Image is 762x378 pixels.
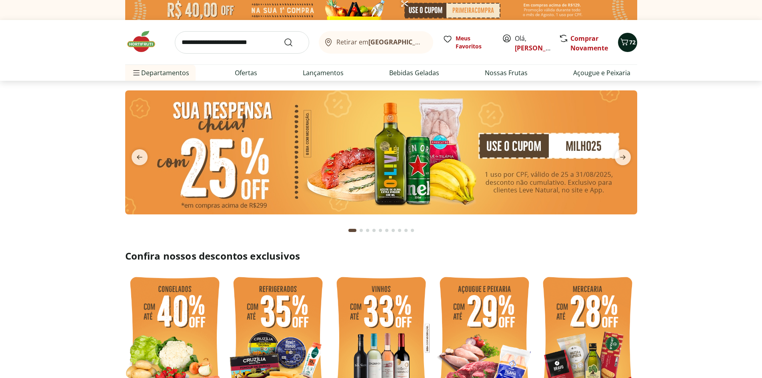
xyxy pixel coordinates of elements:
[570,34,608,52] a: Comprar Novamente
[336,38,425,46] span: Retirar em
[303,68,344,78] a: Lançamentos
[390,221,396,240] button: Go to page 7 from fs-carousel
[175,31,309,54] input: search
[364,221,371,240] button: Go to page 3 from fs-carousel
[629,38,636,46] span: 72
[235,68,257,78] a: Ofertas
[409,221,416,240] button: Go to page 10 from fs-carousel
[456,34,492,50] span: Meus Favoritos
[396,221,403,240] button: Go to page 8 from fs-carousel
[403,221,409,240] button: Go to page 9 from fs-carousel
[132,63,189,82] span: Departamentos
[377,221,384,240] button: Go to page 5 from fs-carousel
[443,34,492,50] a: Meus Favoritos
[618,33,637,52] button: Carrinho
[358,221,364,240] button: Go to page 2 from fs-carousel
[515,34,550,53] span: Olá,
[347,221,358,240] button: Current page from fs-carousel
[384,221,390,240] button: Go to page 6 from fs-carousel
[132,63,141,82] button: Menu
[125,90,637,214] img: cupom
[368,38,503,46] b: [GEOGRAPHIC_DATA]/[GEOGRAPHIC_DATA]
[573,68,630,78] a: Açougue e Peixaria
[485,68,528,78] a: Nossas Frutas
[125,250,637,262] h2: Confira nossos descontos exclusivos
[319,31,433,54] button: Retirar em[GEOGRAPHIC_DATA]/[GEOGRAPHIC_DATA]
[125,149,154,165] button: previous
[371,221,377,240] button: Go to page 4 from fs-carousel
[284,38,303,47] button: Submit Search
[125,30,165,54] img: Hortifruti
[608,149,637,165] button: next
[515,44,567,52] a: [PERSON_NAME]
[389,68,439,78] a: Bebidas Geladas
